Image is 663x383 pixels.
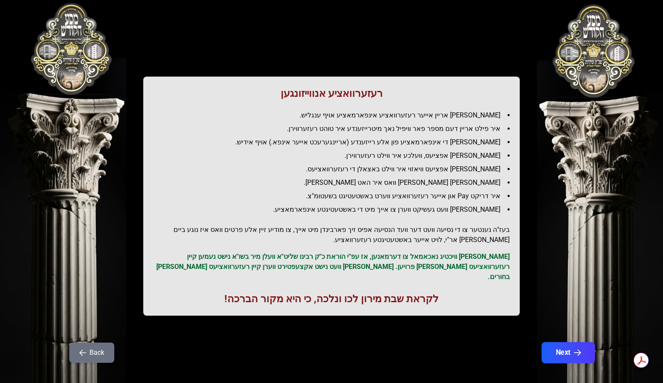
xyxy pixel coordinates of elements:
[542,342,595,363] button: Next
[153,252,510,282] p: [PERSON_NAME] וויכטיג נאכאמאל צו דערמאנען, אז עפ"י הוראת כ"ק רבינו שליט"א וועלן מיר בשו"א נישט נע...
[160,164,510,174] li: [PERSON_NAME] אפציעס וויאזוי איר ווילט באצאלן די רעזערוואציעס.
[153,225,510,245] h2: בעז"ה נענטער צו די נסיעה וועט דער וועד הנסיעה אפיס זיך פארבינדן מיט אייך, צו מודיע זיין אלע פרטים...
[153,87,510,100] h1: רעזערוואציע אנווייזונגען
[160,178,510,188] li: [PERSON_NAME] [PERSON_NAME] וואס איר האט [PERSON_NAME].
[160,110,510,120] li: [PERSON_NAME] אריין אייער רעזערוואציע אינפארמאציע אויף ענגליש.
[69,343,114,363] button: Back
[160,151,510,161] li: [PERSON_NAME] אפציעס, וועלכע איר ווילט רעזערווירן.
[160,137,510,147] li: [PERSON_NAME] די אינפארמאציע פון אלע רייזענדע (אריינגערעכט אייער אינפא.) אויף אידיש.
[160,205,510,215] li: [PERSON_NAME] וועט געשיקט ווערן צו אייך מיט די באשטעטיגטע אינפארמאציע.
[153,292,510,306] h1: לקראת שבת מירון לכו ונלכה, כי היא מקור הברכה!
[160,191,510,201] li: איר דריקט Pay און אייער רעזערוואציע ווערט באשטעטיגט בשעטומ"צ.
[160,124,510,134] li: איר פילט אריין דעם מספר פאר וויפיל נאך מיטרייזענדע איר טוהט רעזערווירן.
